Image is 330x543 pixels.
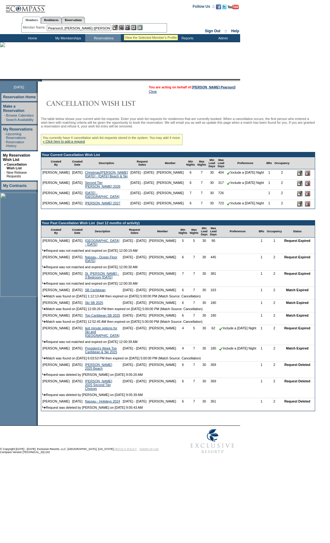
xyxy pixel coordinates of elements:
[200,398,209,404] td: 30
[85,288,105,292] a: SB Caribbean
[266,378,283,392] td: 2
[71,190,84,200] td: [DATE]
[42,406,46,409] img: arrow.gif
[200,312,209,318] td: 30
[177,300,188,306] td: 6
[257,238,266,247] td: 1
[200,345,209,355] td: 30
[123,379,147,383] nobr: [DATE] - [DATE]
[41,345,71,355] td: [PERSON_NAME]
[41,169,71,180] td: [PERSON_NAME]
[188,238,200,247] td: 5
[130,191,154,195] nobr: [DATE] - [DATE]
[85,191,119,198] a: [DATE] - [GEOGRAPHIC_DATA]
[257,325,266,339] td: 1
[257,312,266,318] td: 1
[265,169,273,180] td: 1
[257,378,266,392] td: 1
[200,225,209,238] td: Min Lead Days
[41,300,71,306] td: [PERSON_NAME]
[177,254,188,264] td: 6
[41,398,71,404] td: [PERSON_NAME]
[123,346,147,350] nobr: [DATE] - [DATE]
[4,140,5,148] td: ·
[284,255,310,259] nobr: Request Expired
[43,140,85,143] a: » Click here to add a request
[209,312,218,318] td: 180
[284,326,310,330] nobr: Request Expired
[200,287,209,293] td: 30
[177,238,188,247] td: 5
[200,378,209,392] td: 30
[41,355,315,362] td: Match was found on [DATE] 6:03:53 PM then expired on [DATE] 5:00:00 PM (Match Source: Cancellation)
[41,270,71,280] td: [PERSON_NAME]
[273,180,291,190] td: 2
[200,325,209,339] td: 30
[188,398,200,404] td: 7
[209,345,218,355] td: 180
[71,169,84,180] td: [DATE]
[265,180,273,190] td: 1
[196,190,207,200] td: 7
[177,270,188,280] td: 7
[207,157,217,169] td: Min Lead Days
[196,180,207,190] td: 7
[185,180,196,190] td: 6
[216,6,221,10] a: Become our fan on Facebook
[42,282,46,285] img: arrow.gif
[148,312,178,318] td: [PERSON_NAME]
[42,340,46,343] img: arrow.gif
[85,379,112,390] a: [PERSON_NAME] 2025 Second Tier Choices
[6,140,24,148] a: Reservation History
[114,447,137,451] a: PRIVACY POLICY
[177,312,188,318] td: 6
[284,379,310,383] nobr: Request Deleted
[41,247,315,254] td: Request was not matched and expired on [DATE] 12:00:19 AM
[228,5,239,9] img: Subscribe to our YouTube Channel
[85,272,119,279] a: St. [PERSON_NAME] - 3 Bedroom [DATE]
[257,345,266,355] td: 1
[4,118,5,122] td: ·
[3,184,27,188] a: My Contracts
[188,300,200,306] td: 7
[225,29,227,33] span: ::
[148,300,178,306] td: [PERSON_NAME]
[209,325,218,339] td: 62
[273,157,291,169] td: Occupancy
[209,238,218,247] td: 90
[41,287,71,293] td: [PERSON_NAME]
[192,85,235,89] a: [PERSON_NAME] Pearson3
[41,312,71,318] td: [PERSON_NAME]
[297,201,302,207] input: Edit this Request
[71,378,84,392] td: [DATE]
[265,157,273,169] td: BRs
[257,254,266,264] td: 1
[40,79,42,82] img: promoShadowLeftCorner.gif
[188,312,200,318] td: 7
[41,378,71,392] td: [PERSON_NAME]
[188,325,200,339] td: 5
[41,180,71,190] td: [PERSON_NAME]
[148,238,178,247] td: [PERSON_NAME]
[4,132,5,140] td: ·
[305,191,310,196] input: Delete this Request
[200,254,209,264] td: 30
[148,378,178,392] td: [PERSON_NAME]
[71,270,84,280] td: [DATE]
[266,254,283,264] td: 2
[273,190,291,200] td: 2
[196,157,207,169] td: Max Nights
[177,345,188,355] td: 4
[6,118,33,122] a: Search Availability
[41,362,71,372] td: [PERSON_NAME]
[266,362,283,372] td: 2
[123,301,147,305] nobr: [DATE] - [DATE]
[85,171,128,178] a: Christmas/[PERSON_NAME] [DATE] - [DATE] Beach & Ski
[41,97,165,109] img: Cancellation Wish List
[50,34,85,42] td: My Memberships
[286,301,309,305] nobr: Match Expired
[85,181,120,188] a: Second Tier [PERSON_NAME] 2026
[112,25,118,30] img: b_edit.gif
[266,345,283,355] td: 2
